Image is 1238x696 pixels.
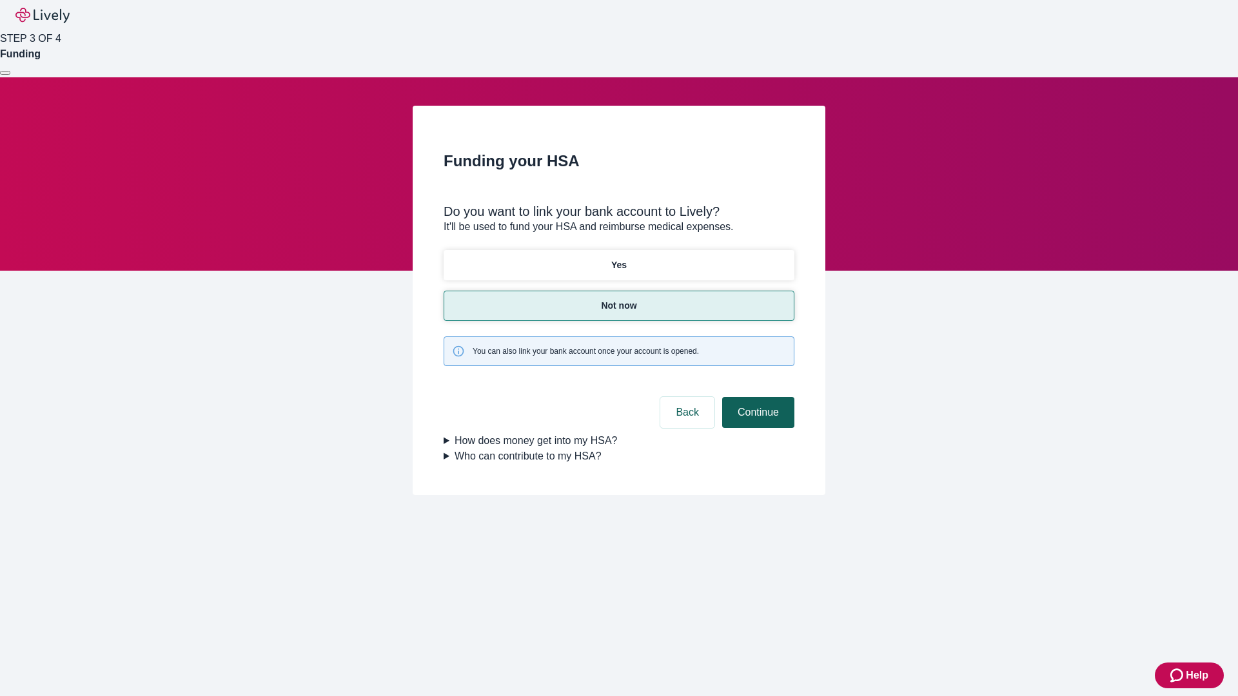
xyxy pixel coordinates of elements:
span: You can also link your bank account once your account is opened. [473,345,699,357]
button: Back [660,397,714,428]
img: Lively [15,8,70,23]
svg: Zendesk support icon [1170,668,1186,683]
button: Not now [444,291,794,321]
p: Yes [611,258,627,272]
summary: How does money get into my HSA? [444,433,794,449]
p: It'll be used to fund your HSA and reimburse medical expenses. [444,219,794,235]
span: Help [1186,668,1208,683]
button: Continue [722,397,794,428]
button: Zendesk support iconHelp [1155,662,1224,688]
div: Do you want to link your bank account to Lively? [444,204,794,219]
p: Not now [601,299,636,313]
button: Yes [444,250,794,280]
h2: Funding your HSA [444,150,794,173]
summary: Who can contribute to my HSA? [444,449,794,464]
